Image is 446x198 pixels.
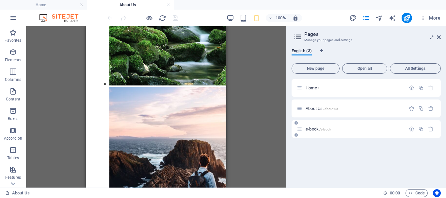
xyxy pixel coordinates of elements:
h4: About Us [87,1,174,8]
img: Editor Logo [38,14,87,22]
div: Remove [428,106,434,111]
div: Duplicate [418,126,424,132]
i: AI Writer [389,14,396,22]
button: All Settings [390,63,441,74]
span: About Us [306,106,338,111]
button: Open all [342,63,387,74]
button: New page [292,63,340,74]
div: Settings [409,85,414,91]
span: More [420,15,440,21]
i: Pages (Ctrl+Alt+S) [362,14,370,22]
p: Tables [7,155,19,160]
button: text_generator [389,14,396,22]
i: On resize automatically adjust zoom level to fit chosen device. [293,15,298,21]
span: New page [295,67,337,70]
span: Open all [345,67,384,70]
p: Elements [5,57,22,63]
span: English (3) [292,47,312,56]
button: design [349,14,357,22]
h6: 100% [276,14,286,22]
span: : [394,190,395,195]
button: publish [402,13,412,23]
button: pages [362,14,370,22]
span: All Settings [393,67,438,70]
div: Language Tabs [292,48,441,61]
h2: Pages [304,31,441,37]
i: Navigator [375,14,383,22]
h3: Manage your pages and settings [304,37,428,43]
span: /about-us [323,107,338,111]
p: Content [6,97,20,102]
div: Duplicate [418,106,424,111]
h6: Session time [383,189,400,197]
i: Publish [403,14,410,22]
button: Click here to leave preview mode and continue editing [145,14,153,22]
button: Code [406,189,428,197]
button: reload [158,14,166,22]
button: More [417,13,443,23]
i: Design (Ctrl+Alt+Y) [349,14,357,22]
span: e-book [306,127,331,131]
div: Remove [428,126,434,132]
button: navigator [375,14,383,22]
div: About Us/about-us [304,106,406,111]
button: 100% [266,14,289,22]
p: Favorites [5,38,21,43]
p: Boxes [8,116,19,121]
p: Features [5,175,21,180]
div: Settings [409,106,414,111]
a: Click to cancel selection. Double-click to open Pages [5,189,30,197]
span: 00 00 [390,189,400,197]
span: / [318,86,319,90]
div: The startpage cannot be deleted [428,85,434,91]
span: Click to open page [306,85,319,90]
span: Code [408,189,425,197]
button: Usercentrics [433,189,441,197]
div: Settings [409,126,414,132]
p: Columns [5,77,21,82]
i: Reload page [159,14,166,22]
p: Accordion [4,136,22,141]
div: Home/ [304,86,406,90]
div: Duplicate [418,85,424,91]
span: /e-book [319,128,331,131]
div: e-book/e-book [304,127,406,131]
